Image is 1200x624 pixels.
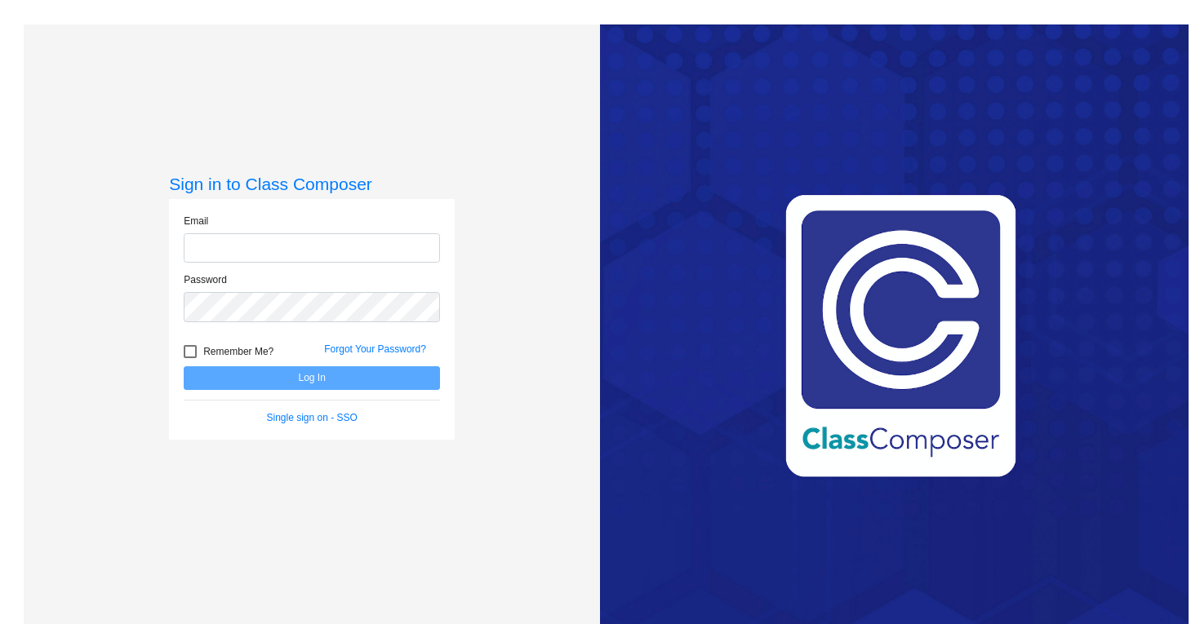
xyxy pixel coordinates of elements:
span: Remember Me? [203,342,273,361]
label: Password [184,272,227,287]
a: Forgot Your Password? [324,343,426,355]
h3: Sign in to Class Composer [169,174,455,194]
a: Single sign on - SSO [267,412,358,423]
label: Email [184,214,208,228]
button: Log In [184,366,440,390]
